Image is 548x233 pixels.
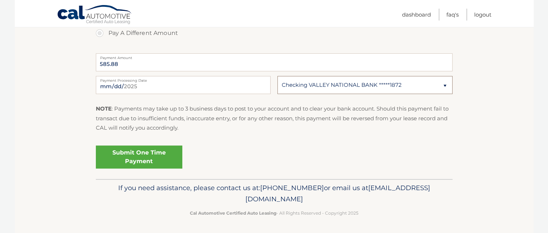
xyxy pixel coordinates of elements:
p: : Payments may take up to 3 business days to post to your account and to clear your bank account.... [96,104,453,133]
input: Payment Amount [96,53,453,71]
a: Dashboard [402,9,431,21]
span: [PHONE_NUMBER] [260,184,324,192]
label: Payment Amount [96,53,453,59]
p: - All Rights Reserved - Copyright 2025 [101,209,448,217]
input: Payment Date [96,76,271,94]
label: Payment Processing Date [96,76,271,82]
strong: Cal Automotive Certified Auto Leasing [190,210,276,216]
a: Cal Automotive [57,5,133,26]
a: FAQ's [446,9,459,21]
strong: NOTE [96,105,112,112]
a: Submit One Time Payment [96,145,182,169]
p: If you need assistance, please contact us at: or email us at [101,182,448,205]
a: Logout [474,9,491,21]
label: Pay A Different Amount [96,26,453,40]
